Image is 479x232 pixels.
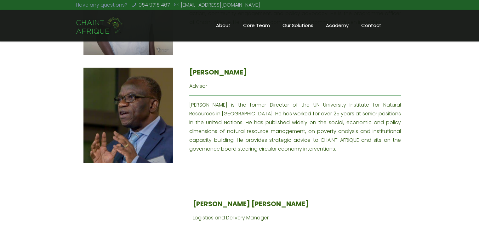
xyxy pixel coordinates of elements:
[189,68,401,77] h4: [PERSON_NAME]
[189,82,401,91] p: Advisor
[193,213,398,222] p: Logistics and Delivery Manager
[355,10,388,41] a: Contact
[355,21,388,30] span: Contact
[320,10,355,41] a: Academy
[76,10,123,41] a: Chaint Afrique
[181,1,260,8] a: [EMAIL_ADDRESS][DOMAIN_NAME]
[210,21,237,30] span: About
[276,10,320,41] a: Our Solutions
[276,21,320,30] span: Our Solutions
[320,21,355,30] span: Academy
[83,68,173,163] img: photo_2021-03-23_02-22-06
[237,21,276,30] span: Core Team
[210,10,237,41] a: About
[189,68,401,153] div: [PERSON_NAME] is the former Director of the UN University Institute for Natural Resources in [GEO...
[237,10,276,41] a: Core Team
[76,16,123,35] img: Chaint_Afrique-20
[193,199,398,208] h4: [PERSON_NAME] [PERSON_NAME]
[138,1,170,8] a: 054 9715 467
